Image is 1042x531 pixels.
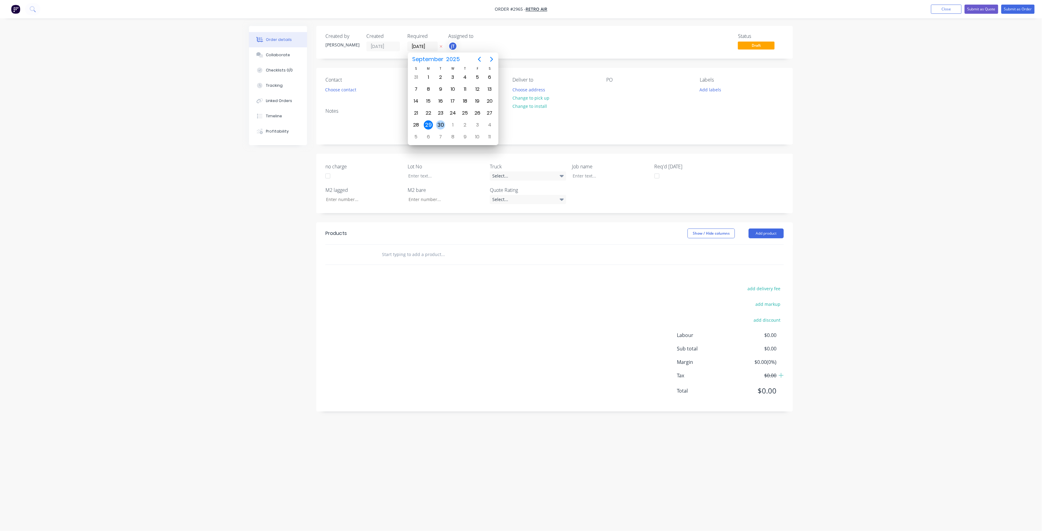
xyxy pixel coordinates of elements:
[700,77,784,83] div: Labels
[249,78,307,93] button: Tracking
[473,97,482,106] div: Friday, September 19, 2025
[448,33,509,39] div: Assigned to
[424,73,433,82] div: Monday, September 1, 2025
[436,132,445,141] div: Tuesday, October 7, 2025
[749,229,784,238] button: Add product
[731,385,776,396] span: $0.00
[460,132,470,141] div: Thursday, October 9, 2025
[266,37,292,42] div: Order details
[408,163,484,170] label: Lot No
[382,248,504,261] input: Start typing to add a product...
[731,358,776,366] span: $0.00 ( 0 %)
[677,387,731,394] span: Total
[509,102,550,110] button: Change to install
[412,97,421,106] div: Sunday, September 14, 2025
[403,195,484,204] input: Enter number...
[485,108,494,118] div: Saturday, September 27, 2025
[447,66,459,71] div: W
[412,108,421,118] div: Sunday, September 21, 2025
[249,124,307,139] button: Profitability
[325,186,402,194] label: M2 lagged
[459,66,471,71] div: T
[484,66,496,71] div: S
[325,77,409,83] div: Contact
[677,331,731,339] span: Labour
[473,53,486,65] button: Previous page
[266,113,282,119] div: Timeline
[677,345,731,352] span: Sub total
[738,33,784,39] div: Status
[606,77,690,83] div: PO
[485,73,494,82] div: Saturday, September 6, 2025
[460,85,470,94] div: Thursday, September 11, 2025
[249,47,307,63] button: Collaborate
[750,316,784,324] button: add discount
[436,108,445,118] div: Tuesday, September 23, 2025
[471,66,483,71] div: F
[266,98,292,104] div: Linked Orders
[266,129,289,134] div: Profitability
[460,108,470,118] div: Thursday, September 25, 2025
[731,345,776,352] span: $0.00
[495,6,526,12] span: Order #2965 -
[473,85,482,94] div: Friday, September 12, 2025
[448,85,457,94] div: Wednesday, September 10, 2025
[1001,5,1035,14] button: Submit as Order
[266,68,293,73] div: Checklists 0/0
[409,54,464,65] button: September2025
[688,229,735,238] button: Show / Hide columns
[490,171,566,181] div: Select...
[448,108,457,118] div: Wednesday, September 24, 2025
[460,73,470,82] div: Thursday, September 4, 2025
[473,120,482,130] div: Friday, October 3, 2025
[436,120,445,130] div: Tuesday, September 30, 2025
[11,5,20,14] img: Factory
[448,132,457,141] div: Wednesday, October 8, 2025
[448,73,457,82] div: Wednesday, September 3, 2025
[485,97,494,106] div: Saturday, September 20, 2025
[738,42,775,49] span: Draft
[448,97,457,106] div: Wednesday, September 17, 2025
[366,33,400,39] div: Created
[445,54,461,65] span: 2025
[325,42,359,48] div: [PERSON_NAME]
[411,54,445,65] span: September
[485,132,494,141] div: Saturday, October 11, 2025
[249,93,307,108] button: Linked Orders
[412,132,421,141] div: Sunday, October 5, 2025
[266,52,290,58] div: Collaborate
[473,108,482,118] div: Friday, September 26, 2025
[448,120,457,130] div: Wednesday, October 1, 2025
[424,108,433,118] div: Monday, September 22, 2025
[410,66,422,71] div: S
[485,85,494,94] div: Saturday, September 13, 2025
[752,300,784,308] button: add markup
[436,85,445,94] div: Tuesday, September 9, 2025
[436,97,445,106] div: Tuesday, September 16, 2025
[321,195,402,204] input: Enter number...
[325,108,784,114] div: Notes
[266,83,283,88] div: Tracking
[655,163,731,170] label: Req'd [DATE]
[572,163,649,170] label: Job name
[412,120,421,130] div: Sunday, September 28, 2025
[731,331,776,339] span: $0.00
[325,163,402,170] label: no charge
[677,358,731,366] span: Margin
[448,42,457,51] button: jT
[965,5,998,14] button: Submit as Quote
[696,85,725,93] button: Add labels
[486,53,498,65] button: Next page
[424,85,433,94] div: Monday, September 8, 2025
[731,372,776,379] span: $0.00
[424,97,433,106] div: Monday, September 15, 2025
[526,6,547,12] a: Retro Air
[408,186,484,194] label: M2 bare
[249,32,307,47] button: Order details
[509,85,549,93] button: Choose address
[485,120,494,130] div: Saturday, October 4, 2025
[424,132,433,141] div: Monday, October 6, 2025
[412,85,421,94] div: Sunday, September 7, 2025
[422,66,435,71] div: M
[412,73,421,82] div: Sunday, August 31, 2025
